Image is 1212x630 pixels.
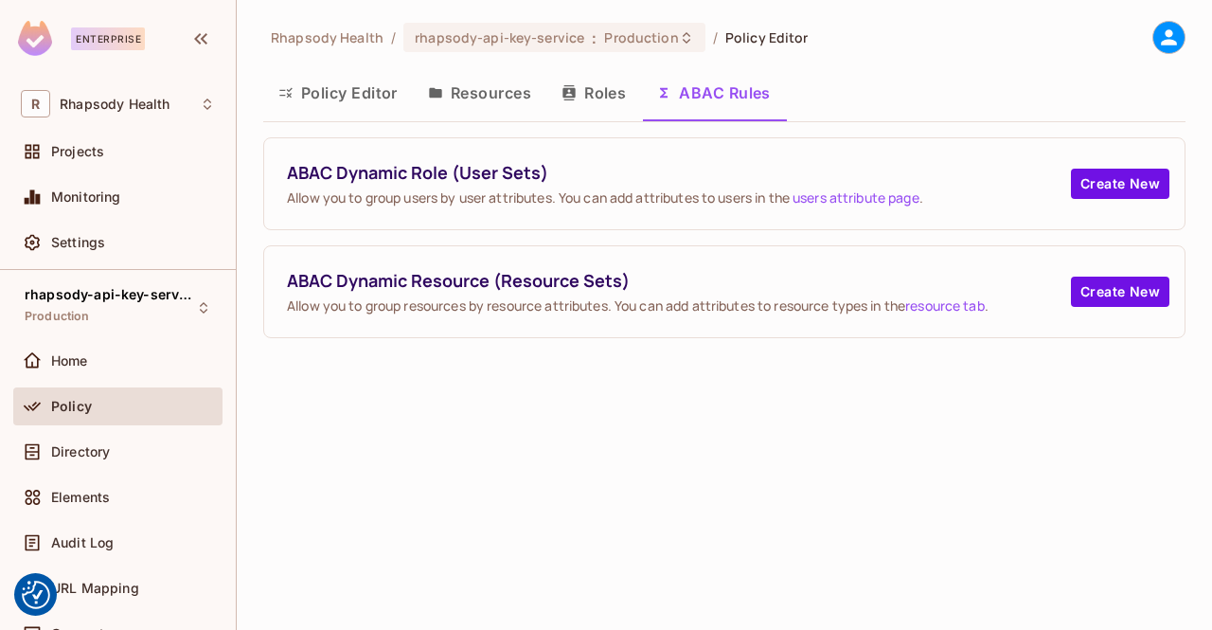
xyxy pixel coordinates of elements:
[25,287,195,302] span: rhapsody-api-key-service
[21,90,50,117] span: R
[604,28,678,46] span: Production
[1071,277,1169,307] button: Create New
[51,535,114,550] span: Audit Log
[725,28,809,46] span: Policy Editor
[287,297,1071,315] span: Allow you to group resources by resource attributes. You can add attributes to resource types in ...
[391,28,396,46] li: /
[415,28,584,46] span: rhapsody-api-key-service
[51,399,92,414] span: Policy
[60,97,169,112] span: Workspace: Rhapsody Health
[287,269,1071,293] span: ABAC Dynamic Resource (Resource Sets)
[1071,169,1169,199] button: Create New
[25,309,90,324] span: Production
[51,235,105,250] span: Settings
[22,581,50,609] img: Revisit consent button
[51,581,139,596] span: URL Mapping
[546,69,641,117] button: Roles
[51,444,110,459] span: Directory
[905,297,985,315] a: resource tab
[271,28,383,46] span: the active workspace
[71,27,145,50] div: Enterprise
[413,69,546,117] button: Resources
[51,490,110,505] span: Elements
[51,144,104,159] span: Projects
[18,21,52,56] img: SReyMgAAAABJRU5ErkJggg==
[51,189,121,205] span: Monitoring
[51,353,88,369] span: Home
[287,161,1071,185] span: ABAC Dynamic Role (User Sets)
[591,30,597,45] span: :
[793,189,919,207] a: users attribute page
[22,581,50,609] button: Consent Preferences
[713,28,718,46] li: /
[641,69,786,117] button: ABAC Rules
[263,69,413,117] button: Policy Editor
[287,189,1071,207] span: Allow you to group users by user attributes. You can add attributes to users in the .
